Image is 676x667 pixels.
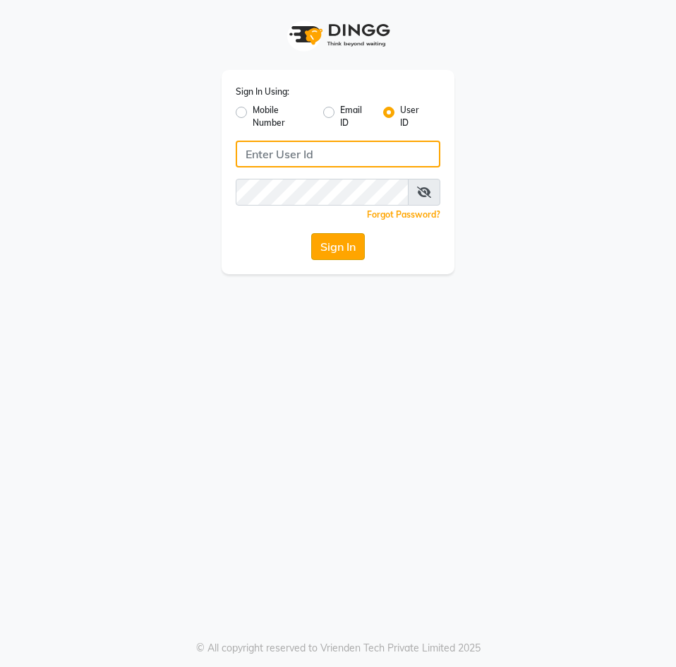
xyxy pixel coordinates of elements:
input: Username [236,141,440,167]
label: Email ID [340,104,372,129]
img: logo1.svg [282,14,394,56]
label: Sign In Using: [236,85,289,98]
label: User ID [400,104,429,129]
button: Sign In [311,233,365,260]
input: Username [236,179,409,206]
label: Mobile Number [253,104,312,129]
a: Forgot Password? [367,209,440,220]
